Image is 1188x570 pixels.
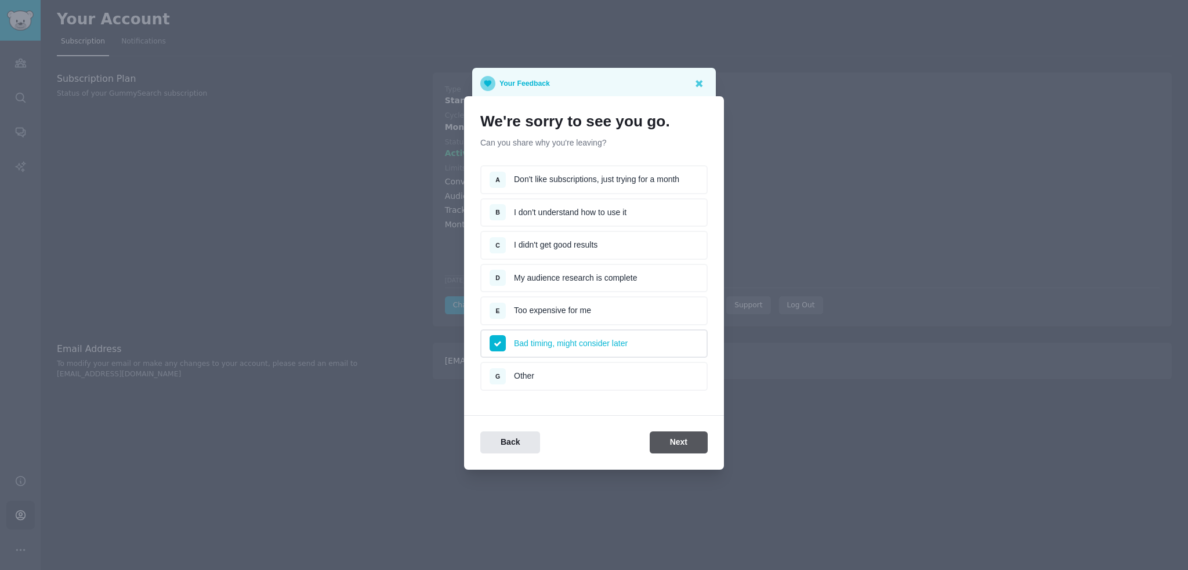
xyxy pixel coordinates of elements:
button: Next [650,431,708,454]
p: Can you share why you're leaving? [480,137,708,149]
span: D [495,274,500,281]
button: Back [480,431,540,454]
span: A [495,176,500,183]
span: E [495,307,499,314]
span: G [495,373,500,380]
p: Your Feedback [499,76,550,91]
h1: We're sorry to see you go. [480,112,708,131]
span: B [495,209,500,216]
span: C [495,242,500,249]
